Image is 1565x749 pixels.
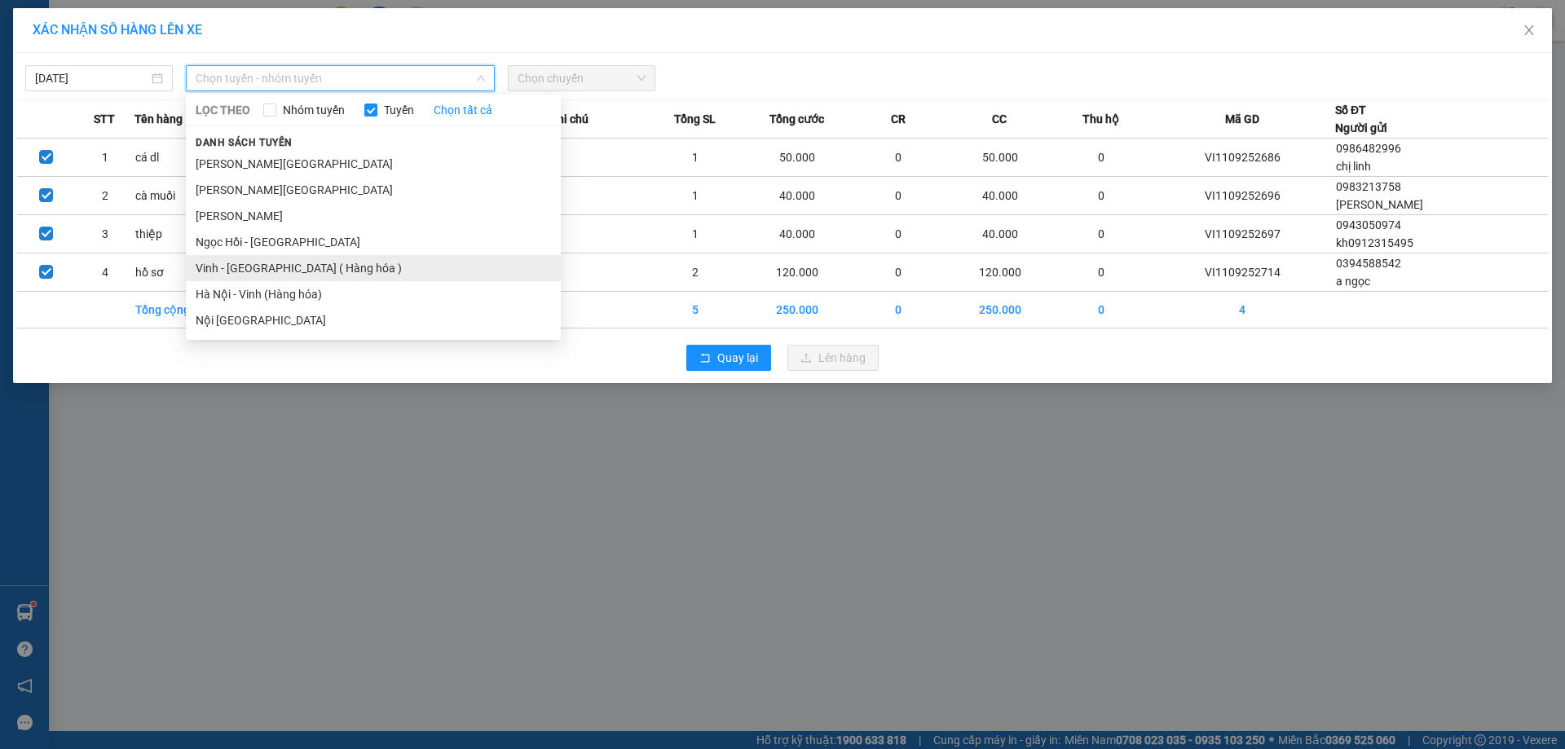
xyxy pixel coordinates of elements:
td: VI1109252697 [1150,215,1335,253]
button: uploadLên hàng [787,345,879,371]
span: kh0912315495 [1336,236,1413,249]
td: 0 [1052,253,1150,292]
td: cá dl [134,139,232,177]
td: 1 [76,139,134,177]
span: Nhóm tuyến [276,101,351,119]
span: Tuyến [377,101,421,119]
td: --- [549,253,647,292]
li: [PERSON_NAME] [186,203,561,229]
span: CR [891,110,906,128]
span: Chọn tuyến - nhóm tuyến [196,66,485,90]
span: 0394588542 [1336,257,1401,270]
span: 0986482996 [1336,142,1401,155]
td: --- [549,177,647,215]
span: Mã GD [1225,110,1259,128]
td: 40.000 [947,215,1052,253]
td: 0 [1052,139,1150,177]
td: 250.000 [744,292,849,328]
td: 1 [647,177,745,215]
td: 5 [647,292,745,328]
span: Thu hộ [1082,110,1119,128]
td: 50.000 [947,139,1052,177]
div: Số ĐT Người gửi [1335,101,1387,137]
span: Quay lại [717,349,758,367]
td: 40.000 [744,215,849,253]
td: Tổng cộng [134,292,232,328]
td: cà muối [134,177,232,215]
span: down [476,73,486,83]
button: Close [1506,8,1552,54]
span: close [1523,24,1536,37]
td: 0 [849,139,947,177]
li: [PERSON_NAME][GEOGRAPHIC_DATA] [186,177,561,203]
td: 40.000 [947,177,1052,215]
span: XÁC NHẬN SỐ HÀNG LÊN XE [33,22,202,37]
span: 0983213758 [1336,180,1401,193]
a: Chọn tất cả [434,101,492,119]
span: Danh sách tuyến [186,135,302,150]
li: Ngọc Hồi - [GEOGRAPHIC_DATA] [186,229,561,255]
td: --- [549,139,647,177]
td: 0 [849,177,947,215]
td: 4 [76,253,134,292]
span: Chọn chuyến [518,66,646,90]
button: rollbackQuay lại [686,345,771,371]
li: Vinh - [GEOGRAPHIC_DATA] ( Hàng hóa ) [186,255,561,281]
span: CC [992,110,1007,128]
span: Tổng SL [674,110,716,128]
li: [PERSON_NAME][GEOGRAPHIC_DATA] [186,151,561,177]
span: rollback [699,352,711,365]
td: --- [549,215,647,253]
td: VI1109252714 [1150,253,1335,292]
td: VI1109252686 [1150,139,1335,177]
td: 1 [647,215,745,253]
span: Ghi chú [549,110,589,128]
td: 1 [647,139,745,177]
span: LỌC THEO [196,101,250,119]
td: 3 [76,215,134,253]
td: 250.000 [947,292,1052,328]
span: chị linh [1336,160,1371,173]
td: VI1109252696 [1150,177,1335,215]
td: 40.000 [744,177,849,215]
span: a ngọc [1336,275,1370,288]
td: 0 [849,215,947,253]
span: Tên hàng [134,110,183,128]
input: 11/09/2025 [35,69,148,87]
span: Tổng cước [769,110,824,128]
li: Hà Nội - Vinh (Hàng hóa) [186,281,561,307]
td: thiệp [134,215,232,253]
span: 0943050974 [1336,218,1401,231]
li: Nội [GEOGRAPHIC_DATA] [186,307,561,333]
td: 0 [1052,177,1150,215]
td: 0 [1052,292,1150,328]
td: 2 [647,253,745,292]
td: 4 [1150,292,1335,328]
td: 2 [76,177,134,215]
td: 50.000 [744,139,849,177]
td: 120.000 [947,253,1052,292]
td: 0 [849,253,947,292]
span: STT [94,110,115,128]
td: 120.000 [744,253,849,292]
td: hồ sơ [134,253,232,292]
td: 0 [1052,215,1150,253]
td: 0 [849,292,947,328]
span: [PERSON_NAME] [1336,198,1423,211]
